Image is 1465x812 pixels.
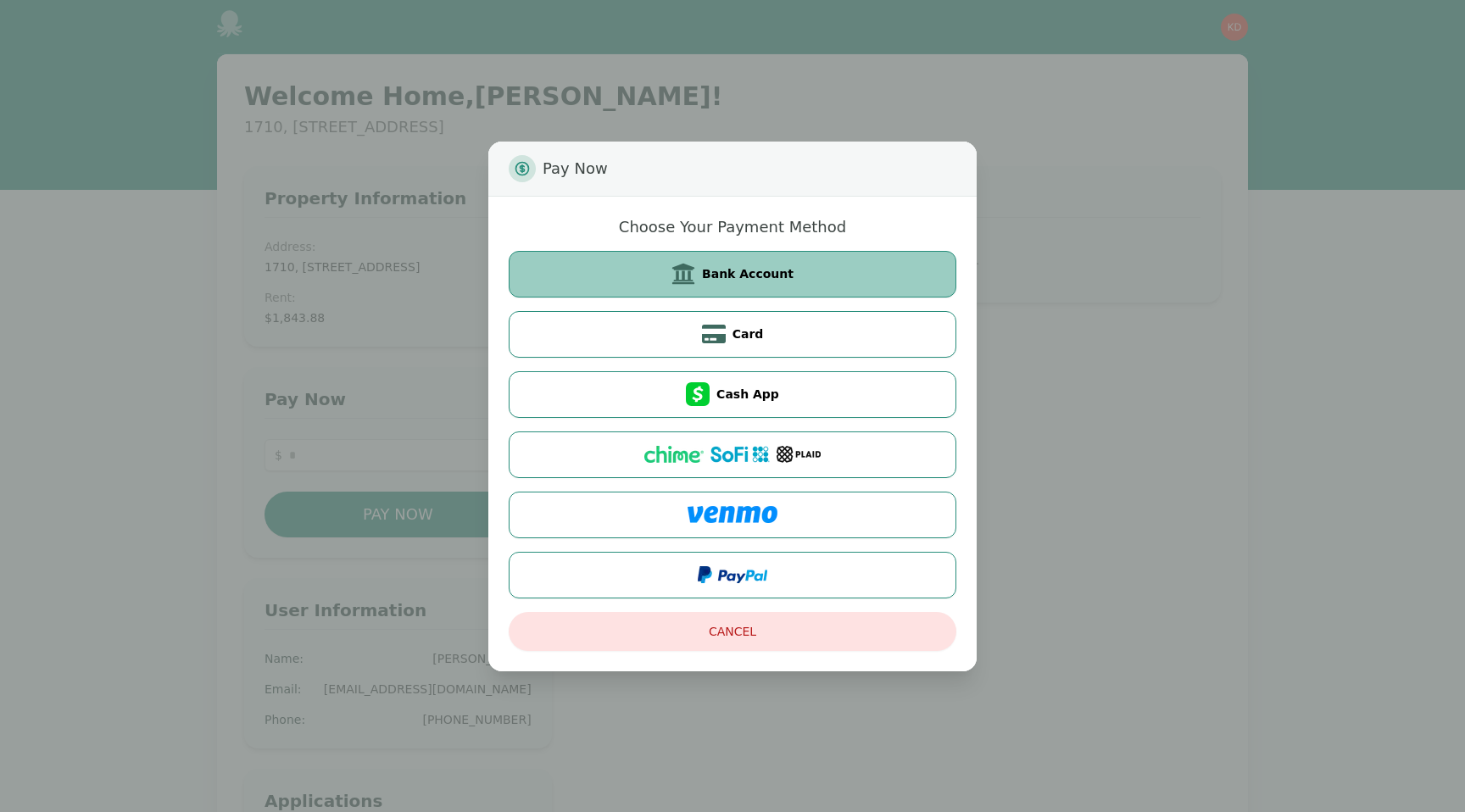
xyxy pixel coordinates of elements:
[710,446,770,463] img: SoFi logo
[698,566,767,583] img: PayPal logo
[543,155,608,182] span: Pay Now
[509,251,956,298] button: Bank Account
[702,265,794,282] span: Bank Account
[688,506,777,523] img: Venmo logo
[509,371,956,418] button: Cash App
[619,217,846,237] h2: Choose Your Payment Method
[509,311,956,358] button: Card
[644,446,704,463] img: Chime logo
[716,386,779,403] span: Cash App
[732,325,764,342] span: Card
[777,446,821,463] img: Plaid logo
[509,612,956,651] button: Cancel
